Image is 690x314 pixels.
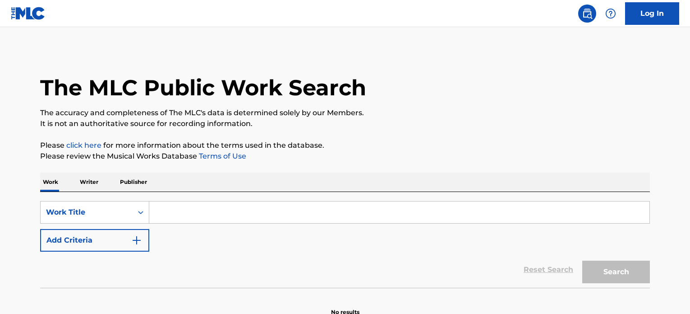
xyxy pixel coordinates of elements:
[40,108,650,118] p: The accuracy and completeness of The MLC's data is determined solely by our Members.
[40,173,61,192] p: Work
[40,201,650,288] form: Search Form
[66,141,101,150] a: click here
[77,173,101,192] p: Writer
[602,5,620,23] div: Help
[645,271,690,314] iframe: Chat Widget
[625,2,679,25] a: Log In
[578,5,596,23] a: Public Search
[197,152,246,160] a: Terms of Use
[40,118,650,129] p: It is not an authoritative source for recording information.
[40,229,149,252] button: Add Criteria
[117,173,150,192] p: Publisher
[46,207,127,218] div: Work Title
[582,8,593,19] img: search
[11,7,46,20] img: MLC Logo
[605,8,616,19] img: help
[40,74,366,101] h1: The MLC Public Work Search
[40,140,650,151] p: Please for more information about the terms used in the database.
[40,151,650,162] p: Please review the Musical Works Database
[131,235,142,246] img: 9d2ae6d4665cec9f34b9.svg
